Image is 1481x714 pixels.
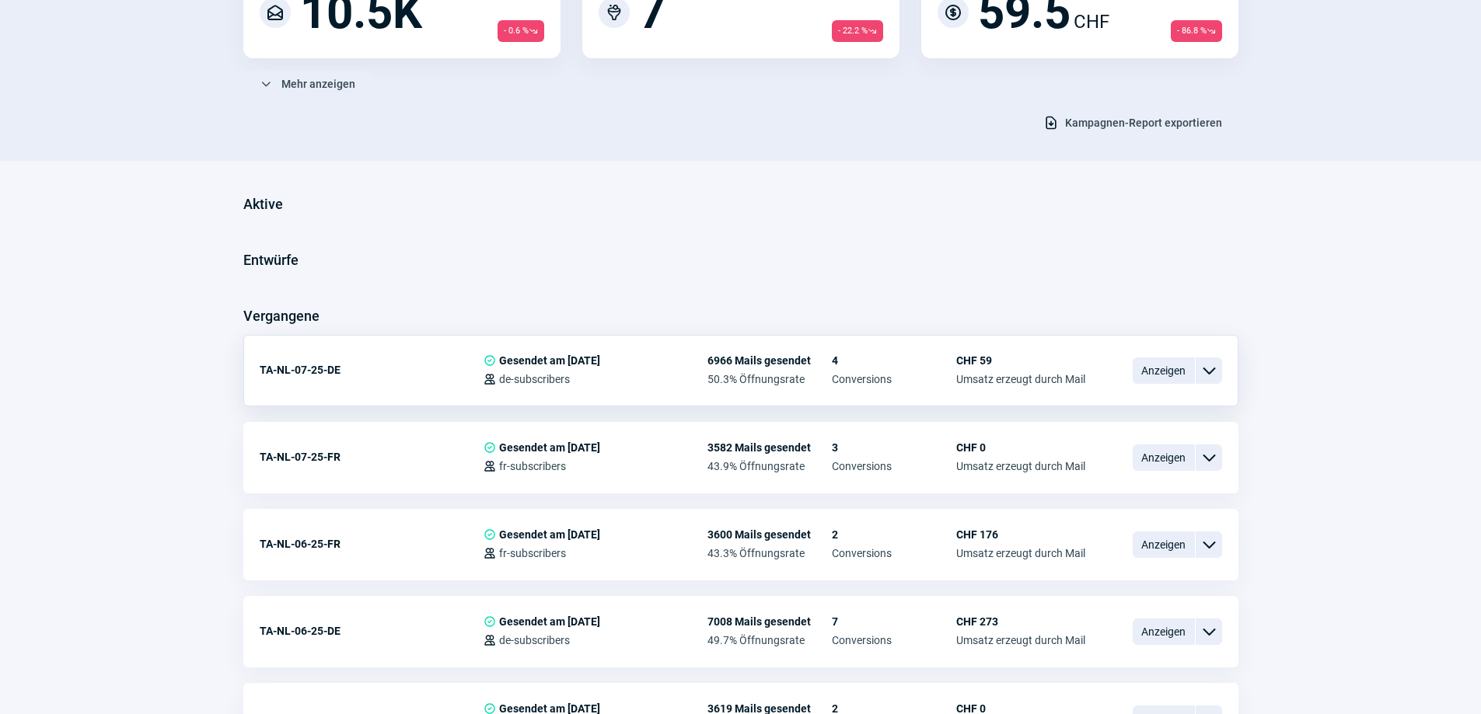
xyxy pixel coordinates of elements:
span: 43.9% Öffnungsrate [707,460,832,472]
span: 2 [832,528,956,541]
button: Kampagnen-Report exportieren [1027,110,1238,136]
span: - 86.8 % [1171,20,1222,42]
span: Gesendet am [DATE] [499,354,600,367]
span: Anzeigen [1133,531,1195,558]
div: TA-NL-06-25-FR [260,528,484,559]
h3: Vergangene [243,304,320,329]
span: Umsatz erzeugt durch Mail [956,547,1085,559]
span: CHF 0 [956,441,1085,454]
span: Umsatz erzeugt durch Mail [956,373,1085,385]
span: fr-subscribers [499,460,566,472]
h3: Aktive [243,192,283,217]
span: - 0.6 % [498,20,544,42]
span: de-subscribers [499,634,570,646]
span: Conversions [832,634,956,646]
button: Mehr anzeigen [243,71,372,97]
span: Mehr anzeigen [281,71,355,96]
span: fr-subscribers [499,547,566,559]
span: Anzeigen [1133,357,1195,384]
span: 7008 Mails gesendet [707,615,832,628]
div: TA-NL-07-25-DE [260,354,484,385]
span: Anzeigen [1133,618,1195,645]
span: - 22.2 % [832,20,883,42]
span: Gesendet am [DATE] [499,441,600,454]
span: CHF 59 [956,354,1085,367]
span: CHF [1074,8,1109,36]
span: Conversions [832,547,956,559]
span: Gesendet am [DATE] [499,528,600,541]
span: 3 [832,441,956,454]
span: de-subscribers [499,373,570,385]
div: TA-NL-07-25-FR [260,441,484,472]
span: 50.3% Öffnungsrate [707,373,832,385]
span: 49.7% Öffnungsrate [707,634,832,646]
span: Conversions [832,373,956,385]
span: 3582 Mails gesendet [707,441,832,454]
span: 6966 Mails gesendet [707,354,832,367]
span: Kampagnen-Report exportieren [1065,110,1222,135]
h3: Entwürfe [243,248,299,273]
span: CHF 273 [956,615,1085,628]
span: Anzeigen [1133,444,1195,471]
span: CHF 176 [956,528,1085,541]
span: 43.3% Öffnungsrate [707,547,832,559]
div: TA-NL-06-25-DE [260,615,484,646]
span: 4 [832,354,956,367]
span: 7 [832,615,956,628]
span: Conversions [832,460,956,472]
span: Gesendet am [DATE] [499,615,600,628]
span: 3600 Mails gesendet [707,528,832,541]
span: Umsatz erzeugt durch Mail [956,634,1085,646]
span: Umsatz erzeugt durch Mail [956,460,1085,472]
